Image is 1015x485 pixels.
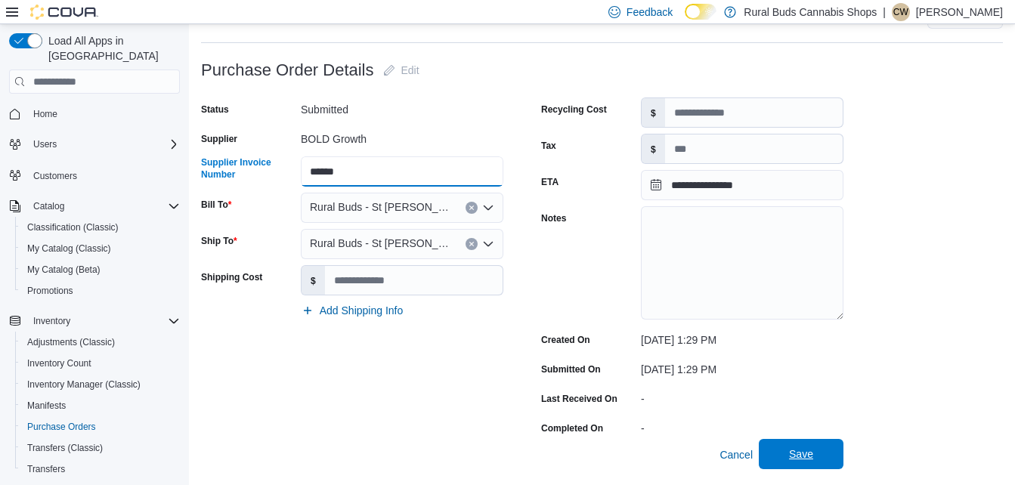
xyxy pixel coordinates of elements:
[893,3,908,21] span: CW
[21,418,180,436] span: Purchase Orders
[27,221,119,233] span: Classification (Classic)
[27,336,115,348] span: Adjustments (Classic)
[916,3,1003,21] p: [PERSON_NAME]
[27,264,101,276] span: My Catalog (Beta)
[27,105,63,123] a: Home
[27,242,111,255] span: My Catalog (Classic)
[21,354,180,372] span: Inventory Count
[310,234,450,252] span: Rural Buds - St [PERSON_NAME]
[27,400,66,412] span: Manifests
[33,170,77,182] span: Customers
[33,138,57,150] span: Users
[27,421,96,433] span: Purchase Orders
[627,5,673,20] span: Feedback
[33,108,57,120] span: Home
[15,259,186,280] button: My Catalog (Beta)
[302,266,325,295] label: $
[719,447,753,462] span: Cancel
[27,378,141,391] span: Inventory Manager (Classic)
[27,167,83,185] a: Customers
[541,422,603,434] label: Completed On
[21,460,71,478] a: Transfers
[685,4,716,20] input: Dark Mode
[642,98,665,127] label: $
[21,239,117,258] a: My Catalog (Classic)
[541,334,590,346] label: Created On
[21,261,107,279] a: My Catalog (Beta)
[27,285,73,297] span: Promotions
[27,165,180,184] span: Customers
[27,104,180,123] span: Home
[21,460,180,478] span: Transfers
[15,238,186,259] button: My Catalog (Classic)
[15,374,186,395] button: Inventory Manager (Classic)
[21,282,79,300] a: Promotions
[27,197,180,215] span: Catalog
[21,439,180,457] span: Transfers (Classic)
[759,439,843,469] button: Save
[301,97,503,116] div: Submitted
[21,354,97,372] a: Inventory Count
[641,357,843,375] div: [DATE] 1:29 PM
[27,463,65,475] span: Transfers
[21,261,180,279] span: My Catalog (Beta)
[201,235,237,247] label: Ship To
[3,103,186,125] button: Home
[15,332,186,353] button: Adjustments (Classic)
[42,33,180,63] span: Load All Apps in [GEOGRAPHIC_DATA]
[466,202,478,214] button: Clear input
[789,446,813,462] span: Save
[21,282,180,300] span: Promotions
[30,5,98,20] img: Cova
[713,440,759,470] button: Cancel
[541,140,556,152] label: Tax
[15,217,186,238] button: Classification (Classic)
[15,416,186,437] button: Purchase Orders
[320,303,404,318] span: Add Shipping Info
[21,397,180,415] span: Manifests
[541,393,617,405] label: Last Received On
[201,271,262,283] label: Shipping Cost
[641,416,843,434] div: -
[21,375,147,394] a: Inventory Manager (Classic)
[201,199,231,211] label: Bill To
[21,418,102,436] a: Purchase Orders
[3,196,186,217] button: Catalog
[21,218,125,236] a: Classification (Classic)
[541,176,559,188] label: ETA
[641,328,843,346] div: [DATE] 1:29 PM
[482,202,494,214] button: Open list of options
[466,238,478,250] button: Clear input
[201,61,374,79] h3: Purchase Order Details
[33,315,70,327] span: Inventory
[21,239,180,258] span: My Catalog (Classic)
[641,387,843,405] div: -
[201,103,229,116] label: Status
[642,134,665,163] label: $
[21,333,121,351] a: Adjustments (Classic)
[296,295,410,326] button: Add Shipping Info
[27,135,63,153] button: Users
[541,212,566,224] label: Notes
[27,357,91,369] span: Inventory Count
[744,3,877,21] p: Rural Buds Cannabis Shops
[21,439,109,457] a: Transfers (Classic)
[3,134,186,155] button: Users
[21,375,180,394] span: Inventory Manager (Classic)
[15,280,186,301] button: Promotions
[3,164,186,186] button: Customers
[21,397,72,415] a: Manifests
[892,3,910,21] div: Chantel Witwicki
[21,218,180,236] span: Classification (Classic)
[641,170,843,200] input: Press the down key to open a popover containing a calendar.
[15,437,186,459] button: Transfers (Classic)
[15,459,186,480] button: Transfers
[201,133,237,145] label: Supplier
[482,238,494,250] button: Open list of options
[27,312,180,330] span: Inventory
[401,63,419,78] span: Edit
[541,103,607,116] label: Recycling Cost
[27,442,103,454] span: Transfers (Classic)
[21,333,180,351] span: Adjustments (Classic)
